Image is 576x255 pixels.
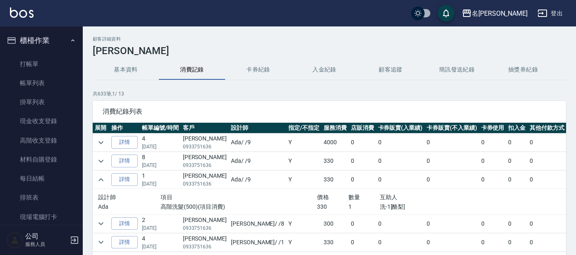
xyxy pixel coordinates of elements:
td: 0 [479,133,506,152]
td: 0 [349,214,376,233]
p: 0933751636 [183,224,227,232]
p: 洗-1[酪梨] [380,203,474,211]
td: 4 [140,233,181,251]
button: expand row [95,174,107,186]
p: [DATE] [142,180,179,188]
a: 打帳單 [3,55,79,74]
button: 登出 [534,6,566,21]
td: Y [286,214,322,233]
td: 0 [349,133,376,152]
td: 1 [140,171,181,189]
a: 現金收支登錄 [3,112,79,131]
td: 0 [376,233,425,251]
td: 330 [322,152,349,170]
td: 0 [425,214,479,233]
td: 0 [376,152,425,170]
span: 價格 [317,194,329,200]
button: 顧客追蹤 [358,60,424,80]
p: 1 [348,203,380,211]
p: 0933751636 [183,243,227,250]
p: [DATE] [142,224,179,232]
td: Y [286,152,322,170]
td: 0 [528,171,566,189]
th: 指定/不指定 [286,123,322,133]
td: 0 [425,233,479,251]
p: 共 633 筆, 1 / 13 [93,90,566,98]
a: 現場電腦打卡 [3,207,79,226]
p: 0933751636 [183,162,227,169]
td: 0 [528,214,566,233]
span: 互助人 [380,194,398,200]
td: 0 [506,133,528,152]
p: 0933751636 [183,143,227,150]
td: 0 [376,133,425,152]
p: 服務人員 [25,241,67,248]
th: 店販消費 [349,123,376,133]
td: Ada / /9 [229,133,286,152]
th: 其他付款方式 [528,123,566,133]
td: 0 [528,233,566,251]
button: 櫃檯作業 [3,30,79,51]
td: [PERSON_NAME] / /8 [229,214,286,233]
td: Y [286,171,322,189]
button: 抽獎券紀錄 [490,60,556,80]
td: 0 [349,171,376,189]
a: 帳單列表 [3,74,79,93]
td: Ada / /9 [229,152,286,170]
a: 詳情 [111,155,138,167]
th: 卡券販賣(入業績) [376,123,425,133]
h2: 顧客詳細資料 [93,36,566,42]
p: Ada [98,203,161,211]
button: 基本資料 [93,60,159,80]
span: 數量 [348,194,360,200]
h5: 公司 [25,232,67,241]
td: 0 [528,152,566,170]
a: 高階收支登錄 [3,131,79,150]
button: save [438,5,454,21]
td: [PERSON_NAME] [181,152,229,170]
td: 8 [140,152,181,170]
td: 0 [425,171,479,189]
a: 詳情 [111,173,138,186]
td: 330 [322,171,349,189]
p: 0933751636 [183,180,227,188]
td: 4 [140,133,181,152]
td: 0 [349,152,376,170]
td: 0 [425,152,479,170]
th: 扣入金 [506,123,528,133]
th: 操作 [109,123,140,133]
img: Person [7,232,23,248]
td: Y [286,133,322,152]
td: 0 [376,171,425,189]
img: Logo [10,7,34,18]
td: 0 [506,152,528,170]
td: 2 [140,214,181,233]
div: 名[PERSON_NAME] [472,8,528,19]
a: 材料自購登錄 [3,150,79,169]
button: expand row [95,217,107,230]
p: [DATE] [142,162,179,169]
td: 0 [506,171,528,189]
td: 0 [506,214,528,233]
p: 330 [317,203,348,211]
td: 0 [425,133,479,152]
td: Y [286,233,322,251]
th: 帳單編號/時間 [140,123,181,133]
button: expand row [95,236,107,248]
th: 服務消費 [322,123,349,133]
td: 0 [349,233,376,251]
a: 每日結帳 [3,169,79,188]
td: 330 [322,233,349,251]
td: 4000 [322,133,349,152]
h3: [PERSON_NAME] [93,45,566,57]
th: 展開 [93,123,109,133]
td: Ada / /9 [229,171,286,189]
td: 0 [479,152,506,170]
td: 0 [506,233,528,251]
a: 掛單列表 [3,93,79,112]
td: 0 [479,171,506,189]
span: 消費紀錄列表 [103,107,556,116]
p: 高階洗髮(500)(項目消費) [161,203,317,211]
td: [PERSON_NAME] / /1 [229,233,286,251]
th: 卡券販賣(不入業績) [425,123,479,133]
